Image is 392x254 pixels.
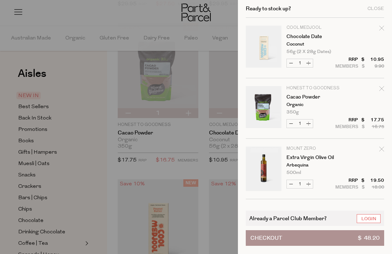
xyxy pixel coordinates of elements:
[295,120,304,128] input: QTY Cacao Powder
[379,145,384,155] div: Remove Extra Virgin Olive Oil
[286,163,342,168] p: Arbequina
[295,180,304,188] input: QTY Extra Virgin Olive Oil
[286,155,342,160] a: Extra Virgin Olive Oil
[246,6,291,11] h2: Ready to stock up?
[286,42,342,47] p: Coconut
[286,102,342,107] p: Organic
[246,230,384,246] button: Checkout$ 48.20
[295,59,304,67] input: QTY Chocolate Date
[249,214,327,222] span: Already a Parcel Club Member?
[358,231,380,245] span: $ 48.20
[357,214,381,223] a: Login
[286,147,342,151] p: Mount Zero
[286,26,342,30] p: Cool Medjool
[286,170,301,175] span: 500ml
[286,86,342,90] p: Honest to Goodness
[367,6,384,11] div: Close
[379,85,384,95] div: Remove Cacao Powder
[286,110,299,115] span: 350g
[286,34,342,39] a: Chocolate Date
[379,25,384,34] div: Remove Chocolate Date
[286,49,331,54] span: 56g (2 x 28g Dates)
[286,95,342,100] a: Cacao Powder
[250,231,282,245] span: Checkout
